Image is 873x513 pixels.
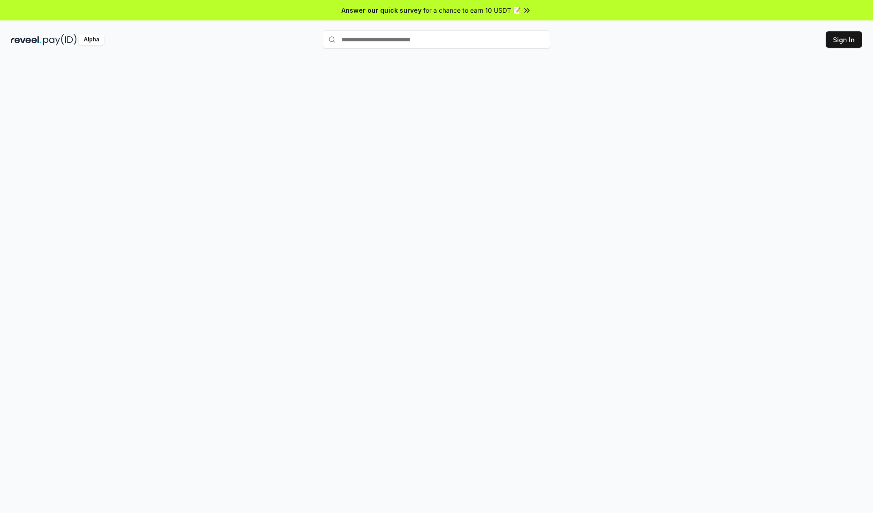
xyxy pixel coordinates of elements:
img: reveel_dark [11,34,41,45]
span: for a chance to earn 10 USDT 📝 [423,5,521,15]
button: Sign In [826,31,862,48]
div: Alpha [79,34,104,45]
img: pay_id [43,34,77,45]
span: Answer our quick survey [341,5,421,15]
